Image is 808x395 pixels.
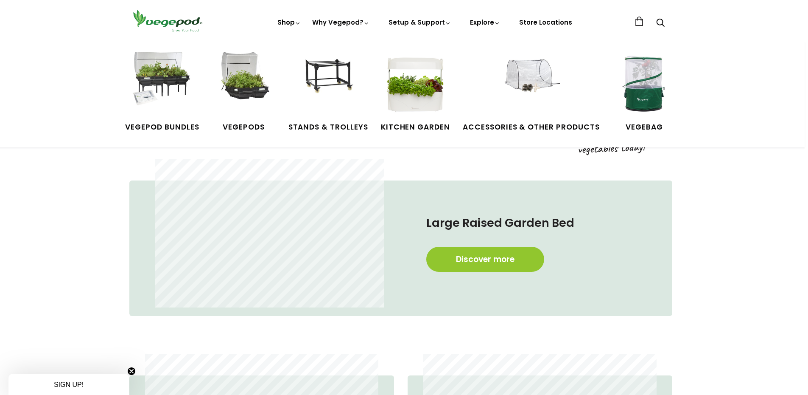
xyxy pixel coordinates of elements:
[426,214,638,231] h4: Large Raised Garden Bed
[127,367,136,375] button: Close teaser
[8,374,129,395] div: SIGN UP!Close teaser
[383,52,447,116] img: Kitchen Garden
[463,52,600,133] a: Accessories & Other Products
[125,52,199,133] a: Vegepod Bundles
[612,122,676,133] span: VegeBag
[656,19,665,28] a: Search
[212,122,276,133] span: Vegepods
[277,18,301,51] a: Shop
[470,18,500,27] a: Explore
[129,8,206,33] img: Vegepod
[296,52,360,116] img: Stands & Trolleys
[125,122,199,133] span: Vegepod Bundles
[463,122,600,133] span: Accessories & Other Products
[426,247,544,272] a: Discover more
[212,52,276,133] a: Vegepods
[288,122,368,133] span: Stands & Trolleys
[499,52,563,116] img: Accessories & Other Products
[612,52,676,116] img: VegeBag
[381,122,450,133] span: Kitchen Garden
[312,18,370,27] a: Why Vegepod?
[519,18,572,27] a: Store Locations
[612,52,676,133] a: VegeBag
[389,18,451,27] a: Setup & Support
[381,52,450,133] a: Kitchen Garden
[212,52,276,116] img: Raised Garden Kits
[288,52,368,133] a: Stands & Trolleys
[54,381,84,388] span: SIGN UP!
[130,52,194,116] img: Vegepod Bundles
